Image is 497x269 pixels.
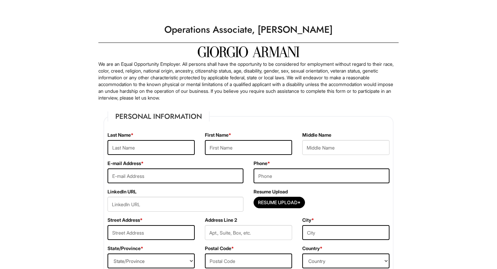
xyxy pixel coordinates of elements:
label: City [302,217,314,223]
label: Resume Upload [254,188,288,195]
input: LinkedIn URL [108,197,243,212]
p: We are an Equal Opportunity Employer. All persons shall have the opportunity to be considered for... [98,61,399,101]
input: Postal Code [205,253,292,268]
select: Country [302,253,389,268]
select: State/Province [108,253,195,268]
input: Apt., Suite, Box, etc. [205,225,292,240]
input: E-mail Address [108,168,243,183]
label: Country [302,245,323,252]
img: Giorgio Armani [198,46,299,57]
input: City [302,225,389,240]
label: Phone [254,160,270,167]
label: Address Line 2 [205,217,237,223]
label: State/Province [108,245,143,252]
label: Postal Code [205,245,234,252]
button: Resume Upload*Resume Upload* [254,197,305,208]
label: Middle Name [302,132,331,138]
label: LinkedIn URL [108,188,137,195]
legend: Personal Information [108,111,210,122]
input: First Name [205,140,292,155]
label: Street Address [108,217,143,223]
input: Street Address [108,225,195,240]
label: First Name [205,132,231,138]
input: Middle Name [302,140,389,155]
input: Last Name [108,140,195,155]
h1: Operations Associate, [PERSON_NAME] [95,20,402,39]
label: Last Name [108,132,134,138]
label: E-mail Address [108,160,144,167]
input: Phone [254,168,389,183]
